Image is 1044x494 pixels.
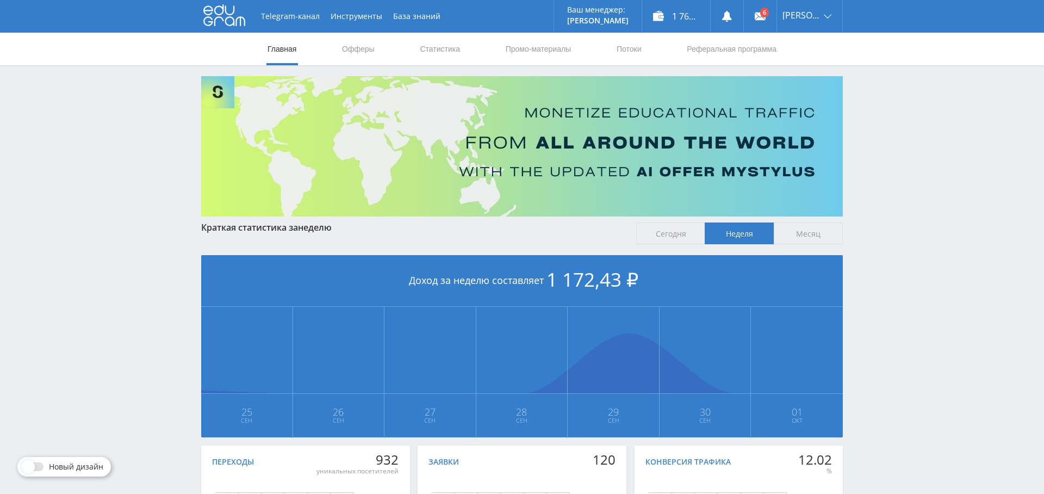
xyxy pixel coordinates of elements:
[660,407,750,416] span: 30
[316,467,399,476] div: уникальных посетителей
[616,33,643,65] a: Потоки
[798,467,832,476] div: %
[202,407,292,416] span: 25
[568,416,658,425] span: Сен
[567,5,629,14] p: Ваш менеджер:
[341,33,376,65] a: Офферы
[266,33,297,65] a: Главная
[298,221,332,233] span: неделю
[202,416,292,425] span: Сен
[705,223,774,244] span: Неделя
[546,267,638,292] span: 1 172,43 ₽
[774,223,843,244] span: Месяц
[294,416,384,425] span: Сен
[477,416,567,425] span: Сен
[686,33,778,65] a: Реферальная программа
[212,458,254,466] div: Переходы
[782,11,821,20] span: [PERSON_NAME]
[751,416,842,425] span: Окт
[428,458,459,466] div: Заявки
[385,416,475,425] span: Сен
[645,458,731,466] div: Конверсия трафика
[567,16,629,25] p: [PERSON_NAME]
[294,407,384,416] span: 26
[201,76,843,217] img: Banner
[636,223,705,244] span: Сегодня
[798,452,832,467] div: 12.02
[505,33,572,65] a: Промо-материалы
[477,407,567,416] span: 28
[316,452,399,467] div: 932
[201,223,625,232] div: Краткая статистика за
[593,452,616,467] div: 120
[660,416,750,425] span: Сен
[751,407,842,416] span: 01
[568,407,658,416] span: 29
[49,462,103,471] span: Новый дизайн
[201,255,843,307] div: Доход за неделю составляет
[385,407,475,416] span: 27
[419,33,461,65] a: Статистика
